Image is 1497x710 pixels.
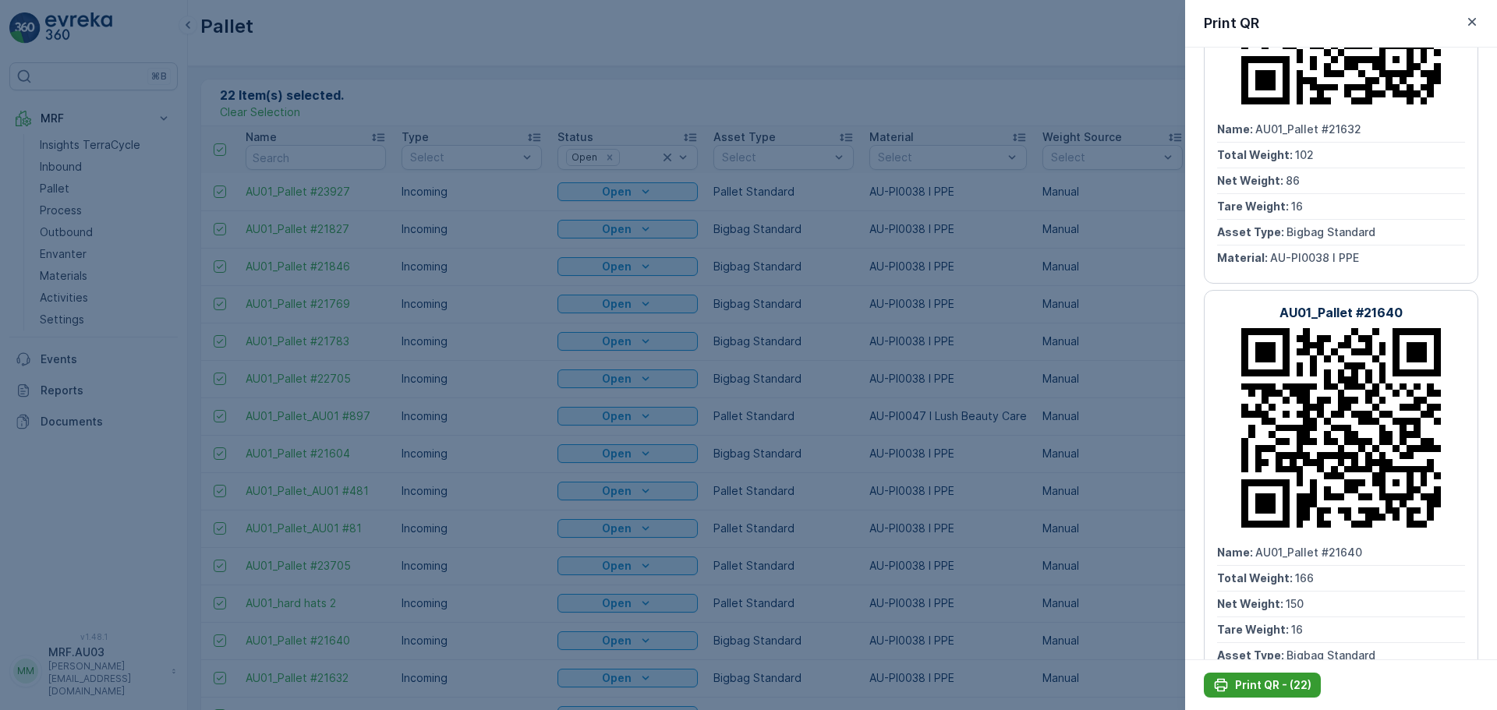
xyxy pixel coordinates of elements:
span: Name : [1217,122,1255,136]
span: Material : [1217,251,1270,264]
span: 150 [1286,597,1304,610]
span: 16 [1291,623,1303,636]
span: Total Weight : [1217,571,1295,585]
span: AU-PI0038 I PPE [1270,251,1359,264]
span: 102 [1295,148,1314,161]
span: 86 [1286,174,1300,187]
span: Net Weight : [1217,597,1286,610]
span: Tare Weight : [1217,200,1291,213]
span: Net Weight : [1217,174,1286,187]
span: Name : [1217,546,1255,559]
span: Tare Weight : [1217,623,1291,636]
p: Print QR - (22) [1235,677,1311,693]
span: 166 [1295,571,1314,585]
button: Print QR - (22) [1204,673,1321,698]
span: Asset Type : [1217,648,1286,662]
span: Bigbag Standard [1286,225,1375,238]
p: Print QR [1204,12,1259,34]
span: AU01_Pallet #21632 [1255,122,1361,136]
p: AU01_Pallet #21640 [1279,303,1403,322]
span: Total Weight : [1217,148,1295,161]
span: Bigbag Standard [1286,648,1375,662]
span: Asset Type : [1217,225,1286,238]
span: AU01_Pallet #21640 [1255,546,1362,559]
span: 16 [1291,200,1303,213]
